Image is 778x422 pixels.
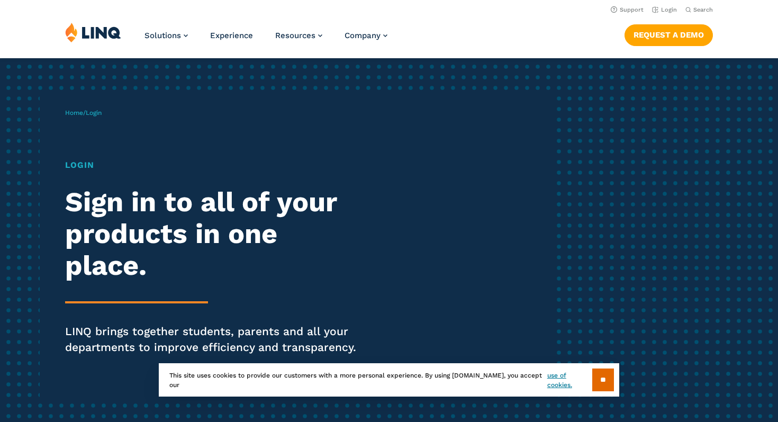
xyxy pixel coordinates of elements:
[547,371,592,390] a: use of cookies.
[86,109,102,116] span: Login
[625,22,713,46] nav: Button Navigation
[210,31,253,40] a: Experience
[345,31,381,40] span: Company
[65,186,365,281] h2: Sign in to all of your products in one place.
[611,6,644,13] a: Support
[65,22,121,42] img: LINQ | K‑12 Software
[652,6,677,13] a: Login
[65,109,102,116] span: /
[275,31,315,40] span: Resources
[65,324,365,355] p: LINQ brings together students, parents and all your departments to improve efficiency and transpa...
[625,24,713,46] a: Request a Demo
[693,6,713,13] span: Search
[685,6,713,14] button: Open Search Bar
[65,159,365,172] h1: Login
[345,31,387,40] a: Company
[275,31,322,40] a: Resources
[144,31,181,40] span: Solutions
[144,22,387,57] nav: Primary Navigation
[159,363,619,397] div: This site uses cookies to provide our customers with a more personal experience. By using [DOMAIN...
[65,109,83,116] a: Home
[144,31,188,40] a: Solutions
